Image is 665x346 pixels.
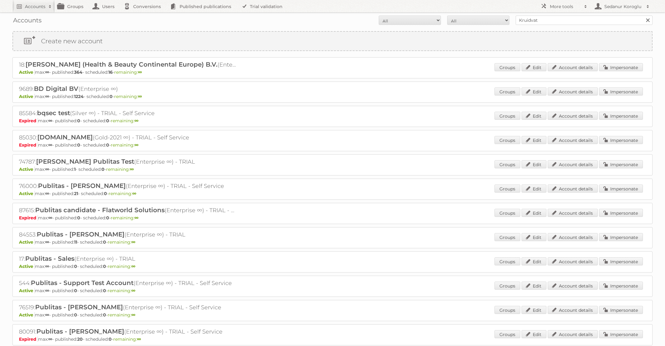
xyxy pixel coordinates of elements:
[132,191,136,196] strong: ∞
[548,209,598,217] a: Account details
[494,87,520,96] a: Groups
[45,166,49,172] strong: ∞
[106,215,109,221] strong: 0
[19,264,646,269] p: max: - published: - scheduled: -
[548,282,598,290] a: Account details
[19,312,35,318] span: Active
[103,312,106,318] strong: 0
[19,133,237,142] h2: 85030: (Gold-2021 ∞) - TRIAL - Self Service
[522,160,546,168] a: Edit
[37,109,70,117] span: bqsec test
[138,94,142,99] strong: ∞
[138,69,142,75] strong: ∞
[111,215,138,221] span: remaining:
[548,233,598,241] a: Account details
[34,85,78,92] span: BD Digital BV
[25,3,45,10] h2: Accounts
[131,312,135,318] strong: ∞
[45,94,49,99] strong: ∞
[19,215,646,221] p: max: - published: - scheduled: -
[106,166,134,172] span: remaining:
[111,142,138,148] span: remaining:
[599,63,643,71] a: Impersonate
[48,118,52,124] strong: ∞
[114,94,142,99] span: remaining:
[599,136,643,144] a: Impersonate
[494,306,520,314] a: Groups
[599,87,643,96] a: Impersonate
[38,182,126,189] span: Publitas - [PERSON_NAME]
[548,306,598,314] a: Account details
[19,166,646,172] p: max: - published: - scheduled: -
[35,206,165,214] span: Publitas candidate - Flatworld Solutions
[599,160,643,168] a: Impersonate
[494,330,520,338] a: Groups
[522,330,546,338] a: Edit
[35,303,123,311] span: Publitas - [PERSON_NAME]
[548,330,598,338] a: Account details
[19,279,237,287] h2: 544: (Enterprise ∞) - TRIAL - Self Service
[134,142,138,148] strong: ∞
[19,288,35,293] span: Active
[37,231,124,238] span: Publitas - [PERSON_NAME]
[108,312,135,318] span: remaining:
[109,191,136,196] span: remaining:
[548,257,598,265] a: Account details
[77,336,83,342] strong: 20
[494,282,520,290] a: Groups
[548,160,598,168] a: Account details
[494,112,520,120] a: Groups
[494,63,520,71] a: Groups
[103,288,106,293] strong: 0
[522,63,546,71] a: Edit
[19,215,38,221] span: Expired
[548,112,598,120] a: Account details
[48,142,52,148] strong: ∞
[106,142,109,148] strong: 0
[137,336,141,342] strong: ∞
[74,239,77,245] strong: 11
[19,61,237,69] h2: 18: (Enterprise ∞)
[19,118,646,124] p: max: - published: - scheduled: -
[74,191,78,196] strong: 21
[19,191,35,196] span: Active
[19,118,38,124] span: Expired
[19,142,38,148] span: Expired
[45,312,49,318] strong: ∞
[19,182,237,190] h2: 76000: (Enterprise ∞) - TRIAL - Self Service
[599,257,643,265] a: Impersonate
[19,231,237,239] h2: 84553: (Enterprise ∞) - TRIAL
[103,264,106,269] strong: 0
[522,136,546,144] a: Edit
[599,306,643,314] a: Impersonate
[522,282,546,290] a: Edit
[130,166,134,172] strong: ∞
[522,233,546,241] a: Edit
[19,142,646,148] p: max: - published: - scheduled: -
[109,336,112,342] strong: 0
[45,69,49,75] strong: ∞
[19,206,237,214] h2: 87615: (Enterprise ∞) - TRIAL - Self Service
[26,61,218,68] span: [PERSON_NAME] (Health & Beauty Continental Europe) B.V.
[31,279,133,287] span: Publitas - Support Test Account
[19,69,35,75] span: Active
[77,118,80,124] strong: 0
[45,191,49,196] strong: ∞
[494,160,520,168] a: Groups
[106,118,109,124] strong: 0
[74,288,77,293] strong: 0
[45,264,49,269] strong: ∞
[134,118,138,124] strong: ∞
[494,209,520,217] a: Groups
[19,239,646,245] p: max: - published: - scheduled: -
[19,191,646,196] p: max: - published: - scheduled: -
[13,32,652,50] a: Create new account
[110,94,113,99] strong: 0
[101,166,105,172] strong: 0
[19,264,35,269] span: Active
[74,94,84,99] strong: 1224
[19,336,646,342] p: max: - published: - scheduled: -
[599,282,643,290] a: Impersonate
[74,69,82,75] strong: 364
[522,87,546,96] a: Edit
